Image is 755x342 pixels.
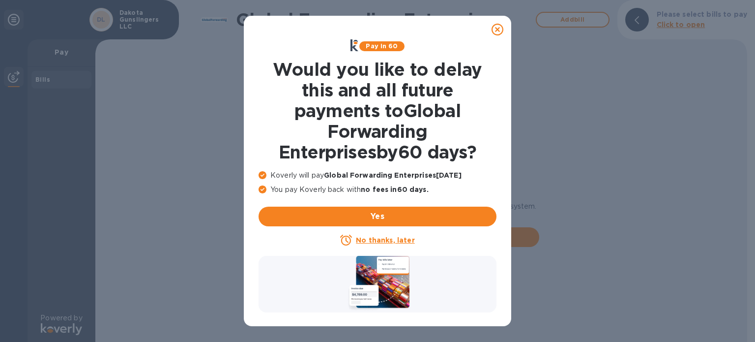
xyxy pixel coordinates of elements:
u: No thanks, later [356,236,414,244]
p: You pay Koverly back with [259,185,496,195]
b: no fees in 60 days . [361,186,428,193]
h1: Would you like to delay this and all future payments to Global Forwarding Enterprises by 60 days ? [259,59,496,162]
p: Koverly will pay [259,170,496,181]
b: Pay in 60 [366,42,398,50]
span: Yes [266,211,489,222]
button: Yes [259,207,496,226]
b: Global Forwarding Enterprises [DATE] [324,171,462,179]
